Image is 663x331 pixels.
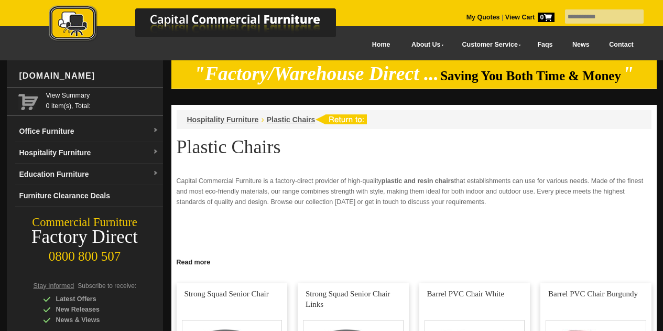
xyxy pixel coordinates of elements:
div: New Releases [43,304,143,315]
div: Latest Offers [43,294,143,304]
a: My Quotes [466,14,500,21]
img: Capital Commercial Furniture Logo [20,5,387,44]
div: [DOMAIN_NAME] [15,60,163,92]
img: dropdown [153,170,159,177]
div: News & Views [43,315,143,325]
a: View Summary [46,90,159,101]
span: Saving You Both Time & Money [440,69,621,83]
em: " [623,63,634,84]
a: Customer Service [450,33,527,57]
a: Capital Commercial Furniture Logo [20,5,387,47]
span: Stay Informed [34,282,74,290]
a: Education Furnituredropdown [15,164,163,185]
div: 0800 800 507 [7,244,163,264]
a: Contact [599,33,643,57]
span: 0 item(s), Total: [46,90,159,110]
a: Hospitality Furnituredropdown [15,142,163,164]
a: View Cart0 [503,14,554,21]
a: Furniture Clearance Deals [15,185,163,207]
p: Capital Commercial Furniture is a factory-direct provider of high-quality that establishments can... [177,176,651,207]
strong: plastic and resin chairs [382,177,454,185]
img: dropdown [153,127,159,134]
span: 0 [538,13,555,22]
span: Subscribe to receive: [78,282,136,290]
a: About Us [400,33,450,57]
a: Click to read more [171,254,657,268]
h2: Why Choose Plastic Chairs? [177,253,651,269]
div: Commercial Furniture [7,215,163,230]
a: Plastic Chairs [267,115,316,124]
strong: View Cart [505,14,555,21]
img: return to [315,114,367,124]
img: dropdown [153,149,159,155]
a: News [562,33,599,57]
a: Faqs [528,33,563,57]
h1: Plastic Chairs [177,137,651,157]
a: Hospitality Furniture [187,115,259,124]
a: Office Furnituredropdown [15,121,163,142]
div: Factory Direct [7,230,163,244]
em: "Factory/Warehouse Direct ... [194,63,439,84]
li: › [261,114,264,125]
